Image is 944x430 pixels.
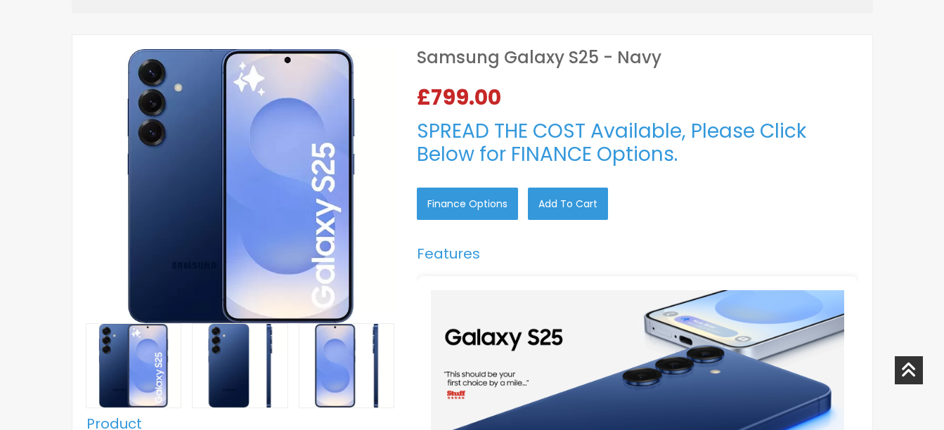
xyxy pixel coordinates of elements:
[417,49,858,66] h1: Samsung Galaxy S25 - Navy
[417,119,858,167] h3: SPREAD THE COST Available, Please Click Below for FINANCE Options.
[417,188,518,220] a: Finance Options
[528,188,608,220] a: Add to Cart
[417,87,507,108] span: £799.00
[417,245,858,262] h5: Features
